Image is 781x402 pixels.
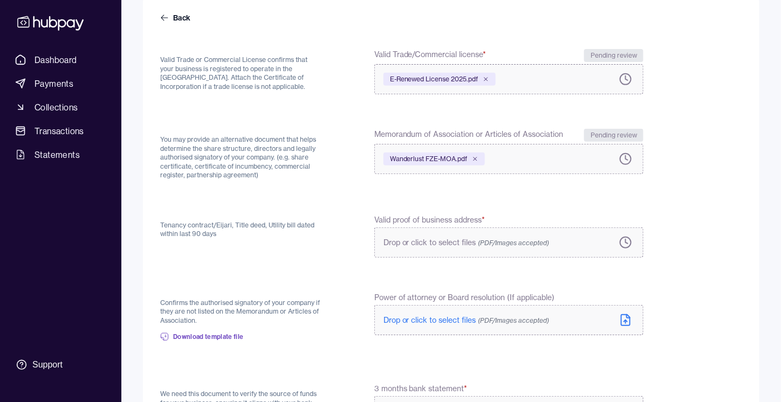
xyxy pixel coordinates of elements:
a: Transactions [11,121,111,141]
p: Tenancy contract/Eijari, Title deed, Utility bill dated within last 90 days [160,221,323,239]
span: Download template file [173,332,244,341]
span: Memorandum of Association or Articles of Association [374,129,564,142]
p: Valid Trade or Commercial License confirms that your business is registered to operate in the [GE... [160,56,323,91]
span: (PDF/Images accepted) [478,239,550,247]
div: Support [32,359,63,371]
span: Valid proof of business address [374,214,485,225]
a: Support [11,354,111,376]
span: Power of attorney or Board resolution (If applicable) [374,292,555,303]
a: Collections [11,98,111,117]
span: Drop or click to select files [383,315,550,325]
a: Payments [11,74,111,93]
span: Payments [35,77,73,90]
p: Confirms the authorised signatory of your company if they are not listed on the Memorandum or Art... [160,299,323,325]
a: Statements [11,145,111,164]
span: Drop or click to select files [383,238,550,247]
span: 3 months bank statement [374,383,468,394]
a: Download template file [160,325,244,349]
span: Statements [35,148,80,161]
span: Valid Trade/Commercial license [374,49,487,62]
div: Pending review [584,129,643,142]
span: Wanderlust FZE-MOA.pdf [390,155,468,163]
span: Collections [35,101,78,114]
span: Dashboard [35,53,77,66]
p: You may provide an alternative document that helps determine the share structure, directors and l... [160,135,323,180]
a: Dashboard [11,50,111,70]
span: E-Renewed License 2025.pdf [390,75,478,84]
a: Back [160,12,193,23]
span: Transactions [35,124,84,137]
div: Pending review [584,49,643,62]
span: (PDF/Images accepted) [478,316,550,324]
